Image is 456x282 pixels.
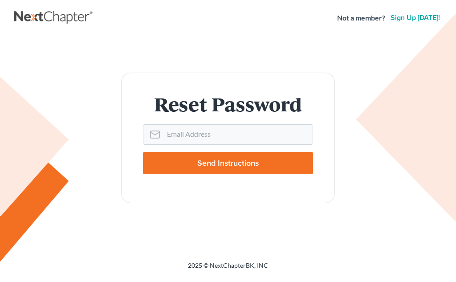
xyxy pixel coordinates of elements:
[389,14,442,21] a: Sign up [DATE]!
[143,94,313,114] h1: Reset Password
[163,125,313,144] input: Email Address
[14,261,442,277] div: 2025 © NextChapterBK, INC
[337,13,385,23] strong: Not a member?
[143,152,313,174] input: Send Instructions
